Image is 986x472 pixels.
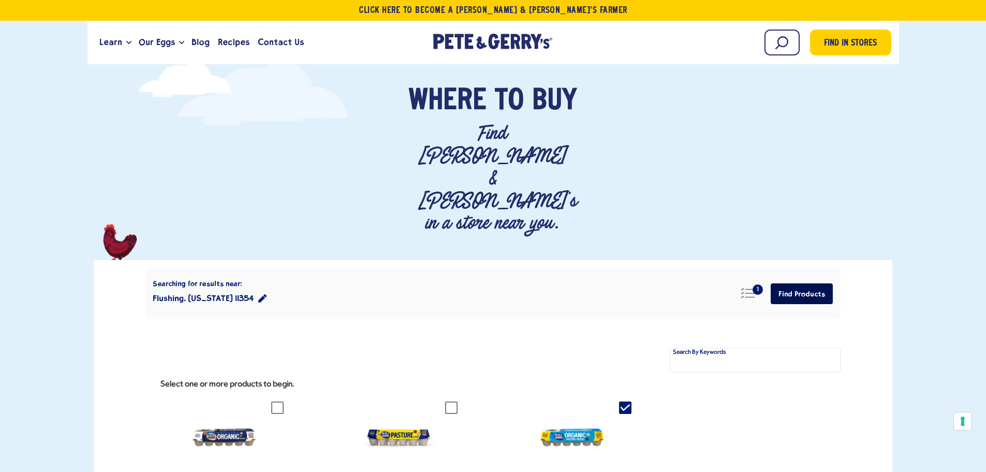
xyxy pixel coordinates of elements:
[408,86,487,117] span: Where
[495,86,524,117] span: To
[824,37,877,51] span: Find in Stores
[954,412,972,430] button: Your consent preferences for tracking technologies
[214,28,254,56] a: Recipes
[135,28,179,56] a: Our Eggs
[218,36,249,49] span: Recipes
[95,28,126,56] a: Learn
[254,28,308,56] a: Contact Us
[764,30,800,55] input: Search
[99,36,122,49] span: Learn
[126,41,131,45] button: Open the dropdown menu for Learn
[532,86,577,117] span: Buy
[179,41,184,45] button: Open the dropdown menu for Our Eggs
[139,36,175,49] span: Our Eggs
[187,28,214,56] a: Blog
[418,122,567,234] p: Find [PERSON_NAME] & [PERSON_NAME]'s in a store near you.
[810,30,891,55] a: Find in Stores
[258,36,304,49] span: Contact Us
[192,36,210,49] span: Blog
